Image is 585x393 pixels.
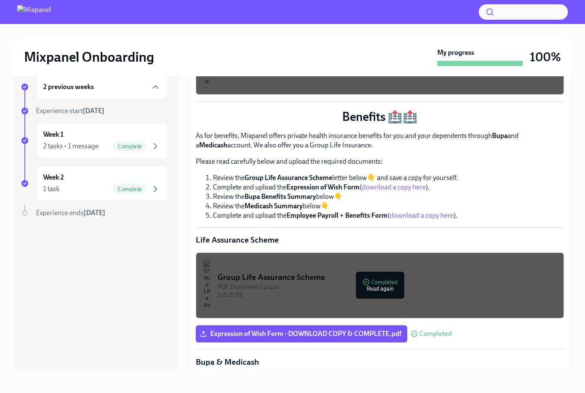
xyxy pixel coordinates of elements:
li: Review the below👇 [213,201,564,211]
p: Life Assurance Scheme [196,234,564,246]
p: Benefits 🏥🏥 [196,109,564,124]
strong: Medicash Summary [245,202,303,210]
h6: Week 2 [43,173,64,182]
h6: Week 1 [43,130,63,139]
li: Complete and upload the ( ). [213,183,564,192]
h6: 2 previous weeks [43,82,94,92]
label: Expression of Wish Form - DOWNLOAD COPY & COMPLETE.pdf [196,325,407,342]
li: Complete and upload the ( ). [213,211,564,220]
button: Group Life Assurance SchemePDF Document•2 pages105.17 KBCompletedRead again [196,252,564,318]
a: Week 12 tasks • 1 messageComplete [21,123,168,159]
p: Bupa & Medicash [196,357,564,368]
strong: Expression of Wish Form [287,183,360,191]
strong: [DATE] [84,209,105,217]
a: Week 21 taskComplete [21,165,168,201]
span: Complete [113,143,147,150]
span: Expression of Wish Form - DOWNLOAD COPY & COMPLETE.pdf [202,330,401,338]
span: Experience ends [36,209,105,217]
h3: 100% [530,49,561,65]
strong: Group Life Assurance Scheme [245,174,332,182]
div: 2 previous weeks [36,75,168,99]
a: download a copy here [362,183,426,191]
strong: Bupa Benefits Summary [245,192,316,201]
li: Review the below👇 [213,192,564,201]
span: Experience start [36,107,104,115]
li: Review the letter below👇 and save a copy for yourself. [213,173,564,183]
div: Group Life Assurance Scheme [218,272,557,283]
h2: Mixpanel Onboarding [24,48,154,66]
div: PDF Document • 2 pages [218,283,557,291]
a: download a copy here [390,211,454,219]
a: Experience start[DATE] [21,106,168,116]
strong: Bupa [492,132,507,140]
p: Please read carefully below and upload the required documents: [196,157,564,166]
img: Mixpanel [17,5,51,19]
strong: Medicash [199,141,227,149]
strong: Employee Payroll + Benefits Form [287,211,388,219]
strong: [DATE] [83,107,104,115]
strong: My progress [437,48,474,57]
span: Complete [113,186,147,192]
div: 1 task [43,184,60,194]
p: As for benefits, Mixpanel offers private health insurance benefits for you and your dependents th... [196,131,564,150]
div: 2 tasks • 1 message [43,141,98,151]
div: 105.17 KB [218,291,557,299]
span: Completed [419,330,452,337]
img: Group Life Assurance Scheme [203,260,211,311]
